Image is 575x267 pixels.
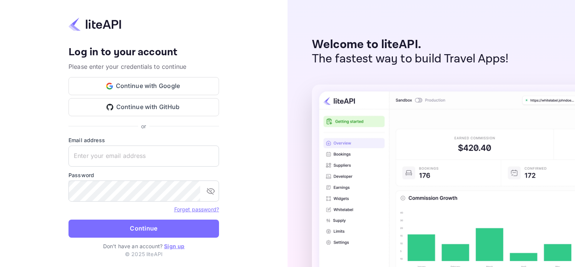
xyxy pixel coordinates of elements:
label: Email address [68,136,219,144]
p: or [141,122,146,130]
h4: Log in to your account [68,46,219,59]
p: Don't have an account? [68,242,219,250]
a: Forget password? [174,206,219,212]
a: Sign up [164,243,184,249]
img: liteapi [68,17,121,32]
label: Password [68,171,219,179]
p: Welcome to liteAPI. [312,38,509,52]
input: Enter your email address [68,146,219,167]
p: © 2025 liteAPI [125,250,163,258]
p: Please enter your credentials to continue [68,62,219,71]
button: Continue with Google [68,77,219,95]
p: The fastest way to build Travel Apps! [312,52,509,66]
button: toggle password visibility [203,184,218,199]
button: Continue [68,220,219,238]
button: Continue with GitHub [68,98,219,116]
